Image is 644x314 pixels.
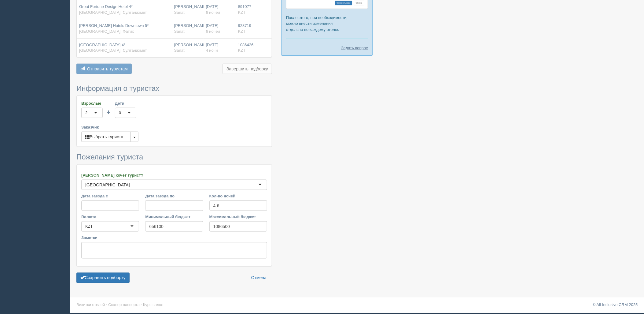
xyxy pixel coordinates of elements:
span: KZT [238,10,246,15]
label: Минимальный бюджет [145,214,203,220]
span: 4 ночи [206,48,218,53]
span: Great Fortune Design Hotel 4* [79,4,133,9]
div: [GEOGRAPHIC_DATA] [85,182,130,188]
label: Дата заезда с [81,193,139,199]
p: После этого, при необходимости, можно внести изменения отдельно по каждому отелю. [286,15,368,32]
div: 2 [85,110,87,116]
label: Валюта [81,214,139,220]
span: [GEOGRAPHIC_DATA], Султанахмет [79,10,147,15]
span: [GEOGRAPHIC_DATA] 4* [79,43,125,47]
span: 6 ночей [206,29,220,34]
label: Заказчик [81,124,267,130]
a: © All-Inclusive CRM 2025 [593,303,638,307]
a: Задать вопрос [341,45,368,51]
span: [PERSON_NAME] Hotels Downtown 5* [79,23,149,28]
button: Сохранить подборку [76,273,130,283]
label: Кол-во ночей [209,193,267,199]
span: Sanat [174,29,185,34]
label: [PERSON_NAME] хочет турист? [81,172,267,178]
div: [DATE] [206,42,233,54]
div: [PERSON_NAME] [174,42,201,54]
label: Взрослые [81,100,103,106]
span: 928719 [238,23,251,28]
label: Заметки [81,235,267,241]
div: [DATE] [206,4,233,15]
span: KZT [238,48,246,53]
button: Завершить подборку [223,64,272,74]
label: Дата заезда по [145,193,203,199]
button: Выбрать туриста... [81,132,131,142]
span: Sanat [174,10,185,15]
div: [PERSON_NAME] [174,4,201,15]
span: 6 ночей [206,10,220,15]
span: Отправить туристам [87,66,128,71]
span: 891077 [238,4,251,9]
span: KZT [238,29,246,34]
span: Пожелания туриста [76,153,143,161]
label: Максимальный бюджет [209,214,267,220]
a: Сканер паспорта [108,303,140,307]
span: [GEOGRAPHIC_DATA], Султанахмет [79,48,147,53]
h3: Информация о туристах [76,84,272,92]
span: Sanat [174,48,185,53]
div: [DATE] [206,23,233,34]
div: KZT [85,223,93,230]
div: 0 [119,110,121,116]
a: Курс валют [143,303,164,307]
span: 1086426 [238,43,254,47]
span: [GEOGRAPHIC_DATA], Фатих [79,29,134,34]
div: [PERSON_NAME] [174,23,201,34]
button: Отправить туристам [76,64,132,74]
span: · [141,303,142,307]
span: · [106,303,107,307]
a: Визитки отелей [76,303,105,307]
label: Дети [115,100,136,106]
input: 7-10 или 7,10,14 [209,200,267,211]
a: Отмена [247,273,270,283]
